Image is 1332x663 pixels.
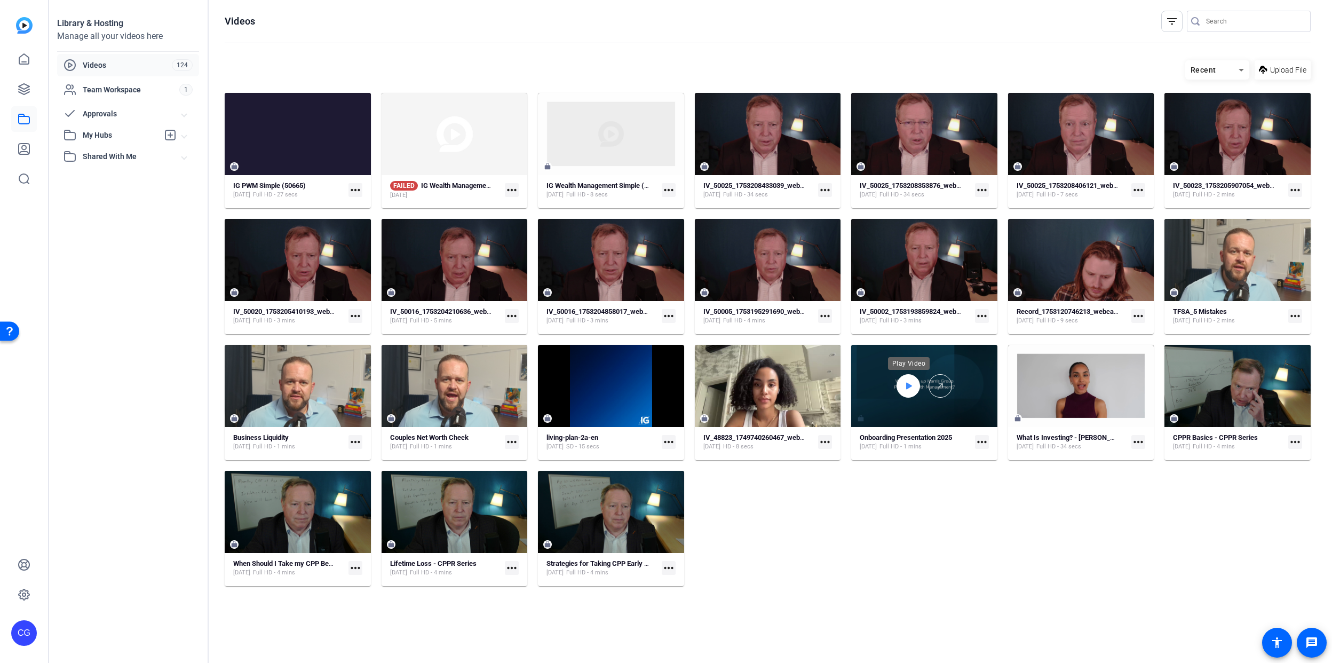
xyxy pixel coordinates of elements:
[253,317,295,325] span: Full HD - 3 mins
[1288,309,1302,323] mat-icon: more_horiz
[860,307,970,315] strong: IV_50002_1753193859824_webcam
[879,317,922,325] span: Full HD - 3 mins
[662,561,676,575] mat-icon: more_horiz
[1131,183,1145,197] mat-icon: more_horiz
[1017,317,1034,325] span: [DATE]
[546,443,564,451] span: [DATE]
[546,191,564,199] span: [DATE]
[818,309,832,323] mat-icon: more_horiz
[1173,433,1284,451] a: CPPR Basics - CPPR Series[DATE]Full HD - 4 mins
[1173,317,1190,325] span: [DATE]
[1017,181,1128,199] a: IV_50025_1753208406121_webcam[DATE]Full HD - 7 secs
[975,309,989,323] mat-icon: more_horiz
[225,15,255,28] h1: Videos
[390,307,501,325] a: IV_50016_1753204210636_webcam[DATE]Full HD - 5 mins
[421,181,540,190] strong: IG Wealth Management Simple (50561)
[505,309,519,323] mat-icon: more_horiz
[11,620,37,646] div: CG
[83,108,182,120] span: Approvals
[546,433,657,451] a: living-plan-2a-en[DATE]SD - 15 secs
[1036,317,1078,325] span: Full HD - 9 secs
[348,561,362,575] mat-icon: more_horiz
[1036,443,1081,451] span: Full HD - 34 secs
[390,181,418,191] span: FAILED
[703,433,814,451] a: IV_48823_1749740260467_webcam[DATE]HD - 8 secs
[703,307,813,315] strong: IV_50005_1753195291690_webcam
[975,435,989,449] mat-icon: more_horiz
[390,443,407,451] span: [DATE]
[57,30,199,43] div: Manage all your videos here
[703,181,813,190] strong: IV_50025_1753208433039_webcam
[57,146,199,167] mat-expansion-panel-header: Shared With Me
[410,317,452,325] span: Full HD - 5 mins
[57,124,199,146] mat-expansion-panel-header: My Hubs
[818,435,832,449] mat-icon: more_horiz
[860,191,877,199] span: [DATE]
[57,103,199,124] mat-expansion-panel-header: Approvals
[546,433,598,441] strong: living-plan-2a-en
[879,443,922,451] span: Full HD - 1 mins
[723,191,768,199] span: Full HD - 34 secs
[172,59,193,71] span: 124
[505,435,519,449] mat-icon: more_horiz
[390,433,501,451] a: Couples Net Worth Check[DATE]Full HD - 1 mins
[1173,433,1258,441] strong: CPPR Basics - CPPR Series
[1173,443,1190,451] span: [DATE]
[390,307,500,315] strong: IV_50016_1753204210636_webcam
[1165,15,1178,28] mat-icon: filter_list
[566,443,599,451] span: SD - 15 secs
[253,191,298,199] span: Full HD - 27 secs
[723,317,765,325] span: Full HD - 4 mins
[1017,433,1169,441] strong: What Is Investing? - [PERSON_NAME] Group PWM
[348,183,362,197] mat-icon: more_horiz
[16,17,33,34] img: blue-gradient.svg
[390,317,407,325] span: [DATE]
[860,433,971,451] a: Onboarding Presentation 2025[DATE]Full HD - 1 mins
[546,559,657,577] a: Strategies for Taking CPP Early - CPPR Series[DATE]Full HD - 4 mins
[390,433,469,441] strong: Couples Net Worth Check
[233,191,250,199] span: [DATE]
[233,307,344,325] a: IV_50020_1753205410193_webcam[DATE]Full HD - 3 mins
[1288,183,1302,197] mat-icon: more_horiz
[233,433,344,451] a: Business Liquidity[DATE]Full HD - 1 mins
[1193,191,1235,199] span: Full HD - 2 mins
[83,151,182,162] span: Shared With Me
[1193,317,1235,325] span: Full HD - 2 mins
[703,181,814,199] a: IV_50025_1753208433039_webcam[DATE]Full HD - 34 secs
[83,130,158,141] span: My Hubs
[233,181,344,199] a: IG PWM Simple (50665)[DATE]Full HD - 27 secs
[233,559,391,567] strong: When Should I Take my CPP Benefits - CPPR Series
[703,307,814,325] a: IV_50005_1753195291690_webcam[DATE]Full HD - 4 mins
[390,181,501,200] a: FAILEDIG Wealth Management Simple (50561)[DATE]
[703,433,813,441] strong: IV_48823_1749740260467_webcam
[1017,307,1128,325] a: Record_1753120746213_webcam[DATE]Full HD - 9 secs
[703,443,720,451] span: [DATE]
[1017,191,1034,199] span: [DATE]
[566,317,608,325] span: Full HD - 3 mins
[723,443,754,451] span: HD - 8 secs
[57,17,199,30] div: Library & Hosting
[1206,15,1302,28] input: Search
[662,183,676,197] mat-icon: more_horiz
[1173,307,1227,315] strong: TFSA_5 Mistakes
[546,317,564,325] span: [DATE]
[83,60,172,70] span: Videos
[83,84,179,95] span: Team Workspace
[179,84,193,96] span: 1
[410,443,452,451] span: Full HD - 1 mins
[410,569,452,577] span: Full HD - 4 mins
[1193,443,1235,451] span: Full HD - 4 mins
[1017,443,1034,451] span: [DATE]
[546,307,657,325] a: IV_50016_1753204858017_webcam[DATE]Full HD - 3 mins
[860,433,952,441] strong: Onboarding Presentation 2025
[566,191,608,199] span: Full HD - 8 secs
[888,357,930,370] div: Play Video
[1131,309,1145,323] mat-icon: more_horiz
[253,569,295,577] span: Full HD - 4 mins
[1270,65,1306,76] span: Upload File
[233,181,306,190] strong: IG PWM Simple (50665)
[233,307,343,315] strong: IV_50020_1753205410193_webcam
[879,191,924,199] span: Full HD - 34 secs
[546,181,657,199] a: IG Wealth Management Simple (50534)[DATE]Full HD - 8 secs
[233,443,250,451] span: [DATE]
